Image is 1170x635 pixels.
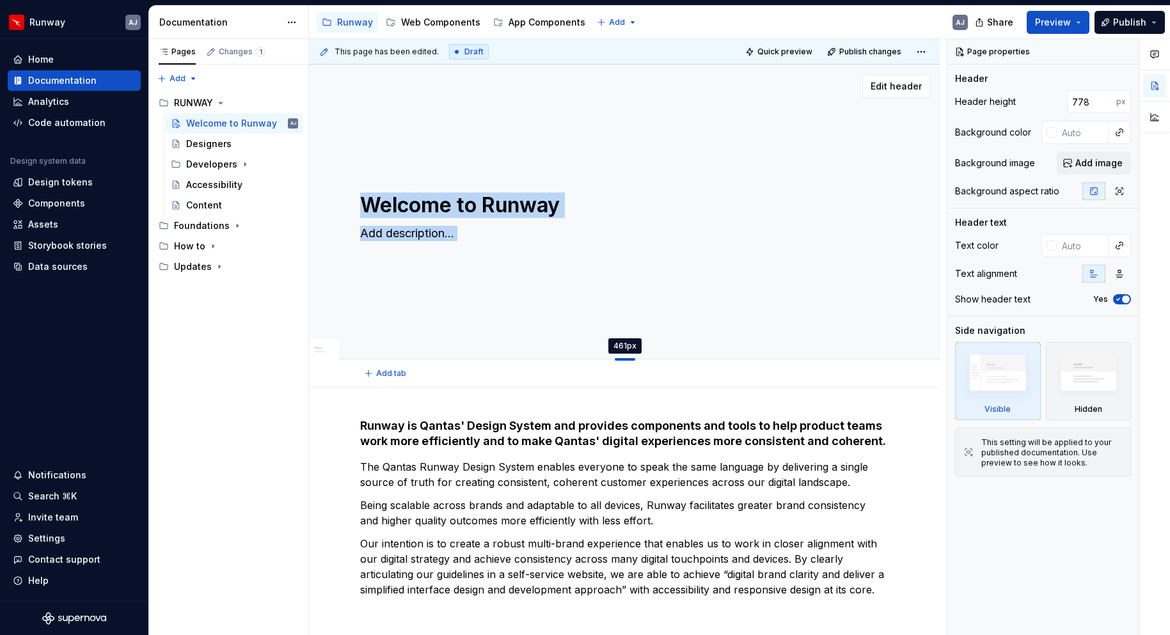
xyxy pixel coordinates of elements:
span: Publish changes [839,47,901,57]
span: Draft [464,47,484,57]
span: Quick preview [757,47,812,57]
span: This page has been edited. [335,47,439,57]
span: 1 [255,47,265,57]
div: Changes [219,47,265,57]
div: Pages [159,47,196,57]
button: Quick preview [741,43,818,61]
div: 461px [608,338,642,354]
button: Publish changes [823,43,907,61]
